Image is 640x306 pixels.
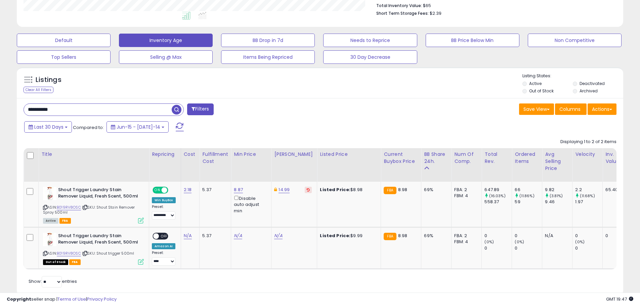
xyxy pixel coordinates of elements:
[117,124,160,130] span: Jun-15 - [DATE]-14
[580,193,595,199] small: (11.68%)
[384,151,418,165] div: Current Buybox Price
[234,194,266,214] div: Disable auto adjust min
[515,151,539,165] div: Ordered Items
[184,151,197,158] div: Cost
[424,187,446,193] div: 69%
[320,187,376,193] div: $8.98
[519,193,535,199] small: (11.86%)
[515,199,542,205] div: 59
[575,239,585,245] small: (0%)
[153,187,162,193] span: ON
[575,199,602,205] div: 1.97
[575,187,602,193] div: 2.2
[323,34,417,47] button: Needs to Reprice
[24,87,53,93] div: Clear All Filters
[545,199,572,205] div: 9.46
[59,218,71,224] span: FBA
[7,296,117,303] div: seller snap | |
[202,233,226,239] div: 5.37
[152,243,175,249] div: Amazon AI
[58,233,140,247] b: Shout Trigger Laundry Stain Remover Liquid, Fresh Scent, 500ml
[279,186,290,193] a: 14.99
[43,205,135,215] span: | SKU: Shout Stain Remover Spray 500ml
[320,232,350,239] b: Listed Price:
[430,10,441,16] span: $2.39
[43,259,68,265] span: All listings that are currently out of stock and unavailable for purchase on Amazon
[484,199,512,205] div: 558.37
[323,50,417,64] button: 30 Day Decrease
[152,205,176,220] div: Preset:
[106,121,169,133] button: Jun-15 - [DATE]-14
[152,151,178,158] div: Repricing
[29,278,77,285] span: Show: entries
[529,81,542,86] label: Active
[7,296,31,302] strong: Copyright
[575,233,602,239] div: 0
[426,34,519,47] button: BB Price Below Min
[119,34,213,47] button: Inventory Age
[454,239,476,245] div: FBM: 4
[36,75,61,85] h5: Listings
[424,233,446,239] div: 69%
[82,251,134,256] span: | SKU: Shout trigger 500ml
[529,88,554,94] label: Out of Stock
[43,187,56,200] img: 41CdtzZKg0L._SL40_.jpg
[274,151,314,158] div: [PERSON_NAME]
[274,232,282,239] a: N/A
[454,233,476,239] div: FBA: 2
[515,233,542,239] div: 0
[24,121,72,133] button: Last 30 Days
[398,232,408,239] span: 8.98
[73,124,104,131] span: Compared to:
[575,151,600,158] div: Velocity
[515,239,524,245] small: (0%)
[588,103,616,115] button: Actions
[58,187,140,201] b: Shout Trigger Laundry Stain Remover Liquid, Fresh Scent, 500ml
[559,106,581,113] span: Columns
[580,88,598,94] label: Archived
[484,245,512,251] div: 0
[43,233,144,264] div: ASIN:
[515,187,542,193] div: 66
[575,245,602,251] div: 0
[234,151,268,158] div: Min Price
[320,233,376,239] div: $9.99
[454,187,476,193] div: FBA: 2
[605,187,618,193] div: 65.40
[34,124,63,130] span: Last 30 Days
[376,1,611,9] li: $65
[424,151,449,165] div: BB Share 24h.
[43,187,144,223] div: ASIN:
[43,233,56,246] img: 41CdtzZKg0L._SL40_.jpg
[69,259,81,265] span: FBA
[221,50,315,64] button: Items Being Repriced
[221,34,315,47] button: BB Drop in 7d
[606,296,633,302] span: 2025-08-14 19:47 GMT
[545,233,567,239] div: N/A
[17,34,111,47] button: Default
[398,186,408,193] span: 8.98
[202,151,228,165] div: Fulfillment Cost
[202,187,226,193] div: 5.37
[545,187,572,193] div: 9.82
[580,81,605,86] label: Deactivated
[484,187,512,193] div: 647.89
[234,232,242,239] a: N/A
[152,197,176,203] div: Win BuyBox
[454,193,476,199] div: FBM: 4
[234,186,243,193] a: 8.87
[184,186,192,193] a: 2.18
[605,151,621,165] div: Inv. value
[528,34,622,47] button: Non Competitive
[384,187,396,194] small: FBA
[545,151,569,172] div: Avg Selling Price
[43,218,58,224] span: All listings currently available for purchase on Amazon
[41,151,146,158] div: Title
[187,103,213,115] button: Filters
[550,193,563,199] small: (3.81%)
[184,232,192,239] a: N/A
[87,296,117,302] a: Privacy Policy
[57,296,86,302] a: Terms of Use
[17,50,111,64] button: Top Sellers
[376,10,429,16] b: Short Term Storage Fees:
